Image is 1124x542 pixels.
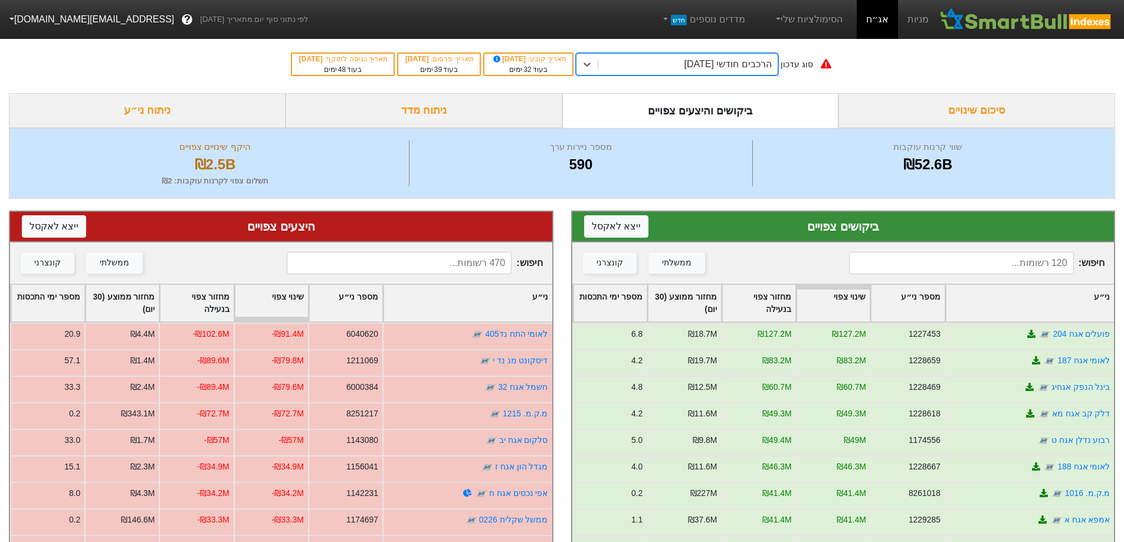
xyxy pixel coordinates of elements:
div: בעוד ימים [298,64,388,75]
img: tase link [1039,329,1051,340]
a: פועלים אגח 204 [1053,329,1110,339]
div: -₪34.2M [272,487,304,500]
div: ₪2.5B [24,154,406,175]
a: בינל הנפק אגחיג [1051,382,1110,392]
a: מגדל הון אגח ז [495,462,548,471]
div: Toggle SortBy [946,285,1114,321]
div: Toggle SortBy [722,285,795,321]
a: דלק קב אגח מא [1051,409,1110,418]
div: 1156041 [346,461,378,473]
a: חשמל אגח 32 [498,382,548,392]
div: 57.1 [64,354,80,367]
span: 39 [434,65,442,74]
div: ₪46.3M [837,461,866,473]
img: SmartBull [938,8,1115,31]
div: ממשלתי [662,257,692,270]
div: 6.8 [631,328,642,340]
div: ₪52.6B [756,154,1100,175]
a: מדדים נוספיםחדש [656,8,750,31]
button: ייצא לאקסל [22,215,86,238]
div: ₪60.7M [762,381,791,393]
div: מספר ניירות ערך [412,140,749,154]
div: -₪33.3M [197,514,229,526]
div: ₪2.3M [130,461,155,473]
div: 0.2 [69,514,80,526]
a: אמפא אגח א [1064,515,1110,524]
div: שווי קרנות עוקבות [756,140,1100,154]
div: ₪4.4M [130,328,155,340]
a: מ.ק.מ. 1016 [1065,488,1110,498]
div: ₪11.6M [687,461,717,473]
img: tase link [1050,514,1062,526]
div: -₪34.9M [197,461,229,473]
img: tase link [476,488,487,500]
a: לאומי אגח 188 [1057,462,1110,471]
div: -₪79.6M [272,381,304,393]
div: בעוד ימים [404,64,474,75]
div: 33.0 [64,434,80,446]
div: ₪1.4M [130,354,155,367]
div: ₪4.3M [130,487,155,500]
div: ₪83.2M [762,354,791,367]
div: Toggle SortBy [160,285,233,321]
div: Toggle SortBy [309,285,382,321]
div: ₪127.2M [832,328,866,340]
div: סוג עדכון [781,58,813,71]
div: -₪102.6M [193,328,230,340]
div: 0.2 [631,487,642,500]
div: ₪19.7M [687,354,717,367]
div: ₪41.4M [837,514,866,526]
div: תאריך כניסה לתוקף : [298,54,388,64]
div: ביקושים צפויים [584,218,1103,235]
div: Toggle SortBy [235,285,308,321]
div: 6040620 [346,328,378,340]
div: -₪91.4M [272,328,304,340]
a: הסימולציות שלי [769,8,848,31]
span: 32 [523,65,531,74]
img: tase link [481,461,493,473]
span: חיפוש : [849,252,1105,274]
img: tase link [1038,408,1050,420]
img: tase link [1044,355,1056,367]
div: ₪49M [843,434,866,446]
div: 1142231 [346,487,378,500]
div: -₪57M [278,434,304,446]
span: ? [184,12,191,28]
input: 120 רשומות... [849,252,1074,274]
button: קונצרני [21,252,74,274]
div: 1211069 [346,354,378,367]
div: -₪34.2M [197,487,229,500]
div: 15.1 [64,461,80,473]
div: ₪41.4M [762,487,791,500]
a: מ.ק.מ. 1215 [503,409,548,418]
div: 4.8 [631,381,642,393]
div: Toggle SortBy [574,285,647,321]
div: -₪34.9M [272,461,304,473]
div: 4.2 [631,408,642,420]
div: 4.0 [631,461,642,473]
div: ₪83.2M [837,354,866,367]
img: tase link [1051,488,1063,500]
div: -₪89.6M [197,354,229,367]
div: Toggle SortBy [797,285,870,321]
div: ביקושים והיצעים צפויים [562,93,839,128]
div: ₪1.7M [130,434,155,446]
div: תשלום צפוי לקרנות עוקבות : ₪2 [24,175,406,187]
div: 33.3 [64,381,80,393]
div: Toggle SortBy [384,285,552,321]
div: קונצרני [597,257,623,270]
div: Toggle SortBy [871,285,944,321]
div: ₪12.5M [687,381,717,393]
button: ייצא לאקסל [584,215,648,238]
div: -₪89.4M [197,381,229,393]
a: לאומי אגח 187 [1057,356,1110,365]
div: 0.2 [69,408,80,420]
div: ₪2.4M [130,381,155,393]
div: 20.9 [64,328,80,340]
div: 1143080 [346,434,378,446]
div: 8.0 [69,487,80,500]
img: tase link [489,408,501,420]
div: ₪41.4M [837,487,866,500]
div: ₪46.3M [762,461,791,473]
div: Toggle SortBy [11,285,84,321]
